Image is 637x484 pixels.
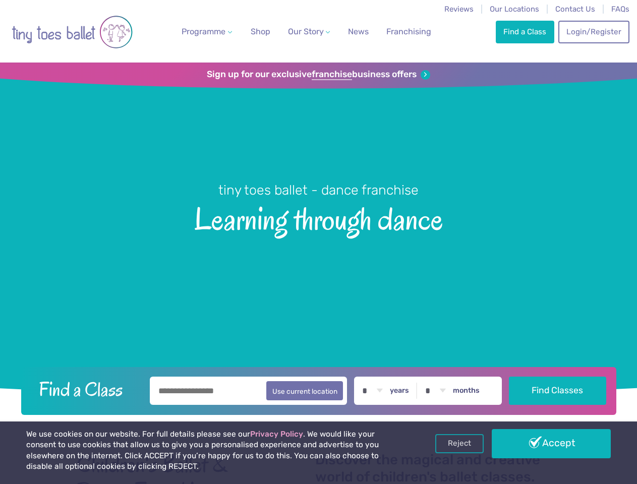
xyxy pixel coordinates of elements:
a: Programme [178,22,236,42]
label: months [453,386,480,395]
button: Use current location [266,381,343,400]
p: We use cookies on our website. For full details please see our . We would like your consent to us... [26,429,406,472]
strong: franchise [312,69,352,80]
span: News [348,27,369,36]
a: Our Story [283,22,334,42]
label: years [390,386,409,395]
a: Login/Register [558,21,629,43]
span: Shop [251,27,270,36]
button: Find Classes [509,377,606,405]
a: Our Locations [490,5,539,14]
a: Reviews [444,5,474,14]
a: Franchising [382,22,435,42]
span: Programme [182,27,225,36]
a: FAQs [611,5,629,14]
a: News [344,22,373,42]
h2: Find a Class [31,377,143,402]
img: tiny toes ballet [12,7,133,57]
span: Our Story [288,27,324,36]
a: Contact Us [555,5,595,14]
a: Shop [247,22,274,42]
small: tiny toes ballet - dance franchise [218,182,419,198]
a: Reject [435,434,484,453]
span: Franchising [386,27,431,36]
a: Find a Class [496,21,554,43]
span: Learning through dance [16,199,621,236]
a: Privacy Policy [250,430,303,439]
a: Accept [492,429,611,458]
a: Sign up for our exclusivefranchisebusiness offers [207,69,430,80]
